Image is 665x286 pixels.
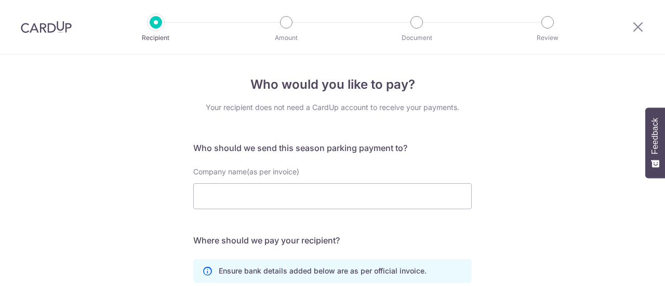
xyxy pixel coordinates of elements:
[193,75,472,94] h4: Who would you like to pay?
[598,255,655,281] iframe: Opens a widget where you can find more information
[645,107,665,178] button: Feedback - Show survey
[219,266,427,276] p: Ensure bank details added below are as per official invoice.
[193,102,472,113] div: Your recipient does not need a CardUp account to receive your payments.
[248,33,325,43] p: Amount
[117,33,194,43] p: Recipient
[193,167,299,176] span: Company name(as per invoice)
[193,234,472,247] h5: Where should we pay your recipient?
[21,21,72,33] img: CardUp
[193,142,472,154] h5: Who should we send this season parking payment to?
[650,118,660,154] span: Feedback
[378,33,455,43] p: Document
[509,33,586,43] p: Review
